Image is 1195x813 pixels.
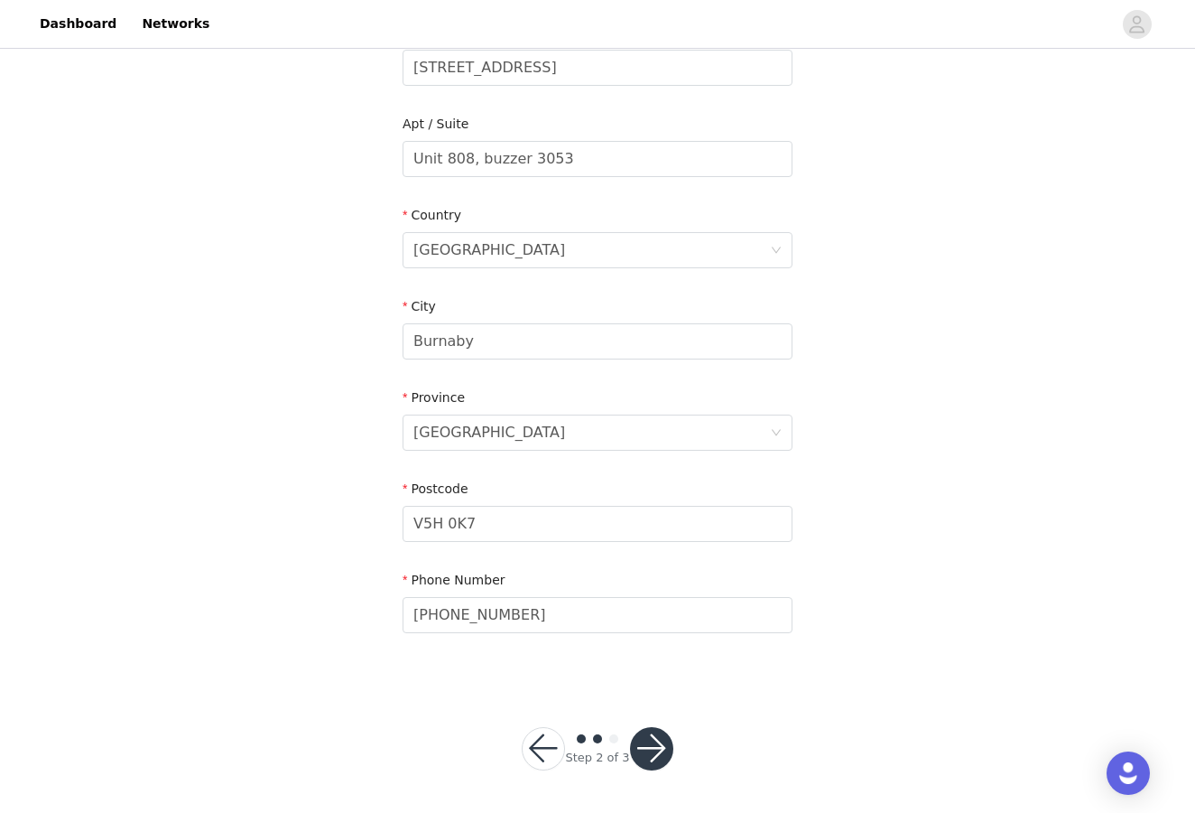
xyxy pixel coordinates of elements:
i: icon: down [771,427,782,440]
label: Postcode [403,481,468,496]
div: avatar [1128,10,1145,39]
div: Canada [413,233,565,267]
label: Phone Number [403,573,505,587]
div: British Columbia [413,416,565,450]
label: Apt / Suite [403,117,468,131]
a: Dashboard [29,4,127,44]
a: Networks [131,4,220,44]
label: Country [403,208,461,222]
i: icon: down [771,245,782,257]
label: City [403,299,436,313]
label: Province [403,390,465,405]
div: Step 2 of 3 [565,749,629,767]
div: Open Intercom Messenger [1107,752,1150,795]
